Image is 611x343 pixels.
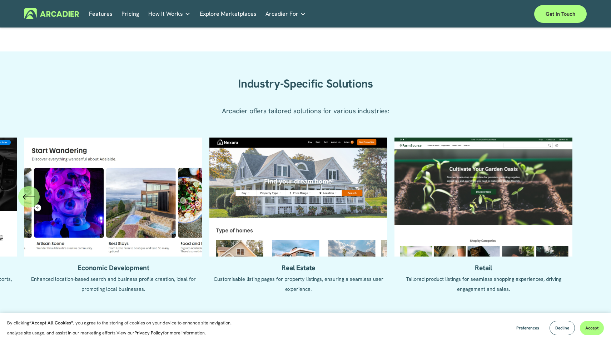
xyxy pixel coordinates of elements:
[516,325,539,331] span: Preferences
[148,8,190,19] a: folder dropdown
[18,186,40,208] button: Previous
[511,321,545,335] button: Preferences
[575,309,611,343] iframe: Chat Widget
[29,320,73,326] strong: “Accept All Cookies”
[265,9,298,19] span: Arcadier For
[555,325,569,331] span: Decline
[265,8,306,19] a: folder dropdown
[222,106,389,115] span: Arcadier offers tailored solutions for various industries:
[7,318,239,338] p: By clicking , you agree to the storing of cookies on your device to enhance site navigation, anal...
[89,8,113,19] a: Features
[534,5,587,23] a: Get in touch
[200,8,257,19] a: Explore Marketplaces
[148,9,183,19] span: How It Works
[550,321,575,335] button: Decline
[121,8,139,19] a: Pricing
[24,8,79,19] img: Arcadier
[134,330,163,336] a: Privacy Policy
[205,77,406,91] h2: Industry-Specific Solutions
